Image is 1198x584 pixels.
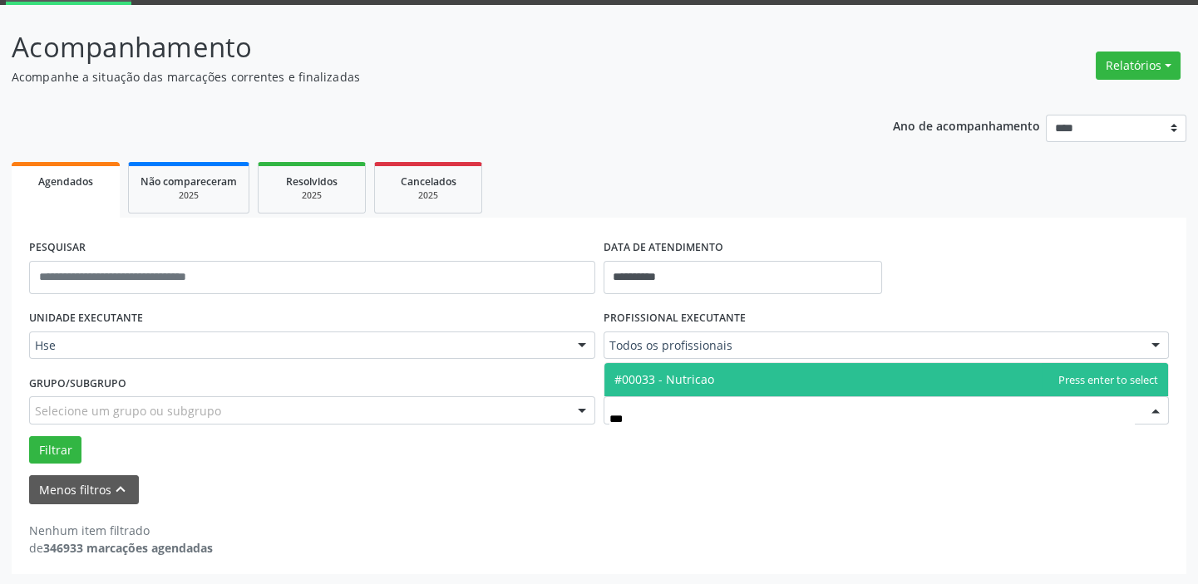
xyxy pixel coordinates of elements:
[614,371,714,387] span: #00033 - Nutricao
[38,174,93,189] span: Agendados
[29,235,86,261] label: PESQUISAR
[29,475,139,504] button: Menos filtroskeyboard_arrow_up
[29,436,81,464] button: Filtrar
[141,174,237,189] span: Não compareceram
[387,189,470,202] div: 2025
[29,306,143,331] label: UNIDADE EXECUTANTE
[401,174,456,189] span: Cancelados
[286,174,338,189] span: Resolvidos
[35,402,221,420] span: Selecione um grupo ou subgrupo
[141,189,237,202] div: 2025
[893,115,1040,135] p: Ano de acompanhamento
[604,306,746,331] label: PROFISSIONAL EXECUTANTE
[270,189,353,202] div: 2025
[29,539,213,557] div: de
[35,337,561,354] span: Hse
[29,371,126,396] label: Grupo/Subgrupo
[111,480,130,498] i: keyboard_arrow_up
[1096,52,1181,80] button: Relatórios
[43,540,213,556] strong: 346933 marcações agendadas
[12,27,834,68] p: Acompanhamento
[12,68,834,86] p: Acompanhe a situação das marcações correntes e finalizadas
[609,337,1136,354] span: Todos os profissionais
[29,522,213,539] div: Nenhum item filtrado
[604,235,723,261] label: DATA DE ATENDIMENTO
